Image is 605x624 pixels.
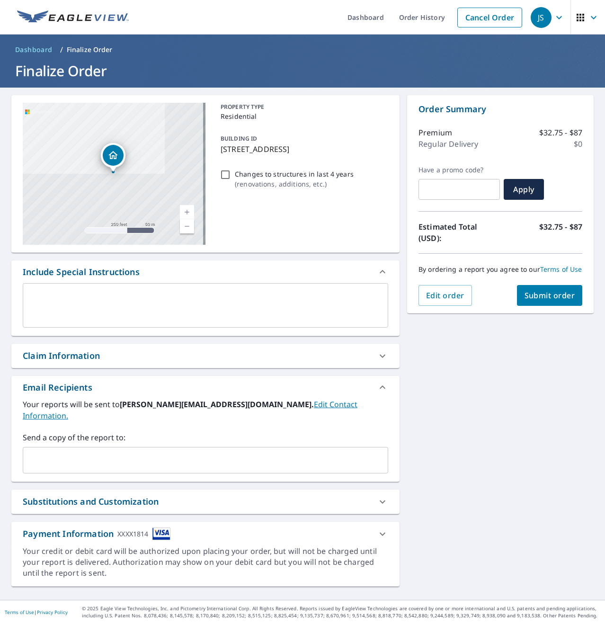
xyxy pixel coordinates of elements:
p: ( renovations, additions, etc. ) [235,179,354,189]
p: By ordering a report you agree to our [418,265,582,274]
nav: breadcrumb [11,42,594,57]
p: Residential [221,111,384,121]
label: Your reports will be sent to [23,399,388,421]
p: © 2025 Eagle View Technologies, Inc. and Pictometry International Corp. All Rights Reserved. Repo... [82,605,600,619]
button: Apply [504,179,544,200]
p: Order Summary [418,103,582,116]
div: Claim Information [23,349,100,362]
span: Edit order [426,290,464,301]
a: Cancel Order [457,8,522,27]
div: XXXX1814 [117,527,148,540]
a: Privacy Policy [37,609,68,615]
div: Claim Information [11,344,400,368]
p: BUILDING ID [221,134,257,143]
div: Include Special Instructions [23,266,140,278]
div: Substitutions and Customization [11,490,400,514]
div: Substitutions and Customization [23,495,159,508]
p: | [5,609,68,615]
span: Dashboard [15,45,53,54]
h1: Finalize Order [11,61,594,80]
a: Dashboard [11,42,56,57]
p: PROPERTY TYPE [221,103,384,111]
div: Include Special Instructions [11,260,400,283]
p: $32.75 - $87 [539,221,582,244]
a: Current Level 17, Zoom In [180,205,194,219]
a: Terms of Use [540,265,582,274]
button: Edit order [418,285,472,306]
p: $0 [574,138,582,150]
button: Submit order [517,285,583,306]
p: Changes to structures in last 4 years [235,169,354,179]
label: Have a promo code? [418,166,500,174]
div: Payment InformationXXXX1814cardImage [11,522,400,546]
a: Current Level 17, Zoom Out [180,219,194,233]
div: Dropped pin, building 1, Residential property, 4221 S 6th St Milwaukee, WI 53221 [101,143,125,172]
span: Apply [511,184,536,195]
p: [STREET_ADDRESS] [221,143,384,155]
img: cardImage [152,527,170,540]
span: Submit order [525,290,575,301]
a: Terms of Use [5,609,34,615]
p: Finalize Order [67,45,113,54]
p: $32.75 - $87 [539,127,582,138]
li: / [60,44,63,55]
p: Premium [418,127,452,138]
div: JS [531,7,552,28]
b: [PERSON_NAME][EMAIL_ADDRESS][DOMAIN_NAME]. [120,399,314,410]
div: Your credit or debit card will be authorized upon placing your order, but will not be charged unt... [23,546,388,579]
p: Regular Delivery [418,138,478,150]
label: Send a copy of the report to: [23,432,388,443]
div: Email Recipients [23,381,92,394]
img: EV Logo [17,10,129,25]
div: Email Recipients [11,376,400,399]
div: Payment Information [23,527,170,540]
p: Estimated Total (USD): [418,221,500,244]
